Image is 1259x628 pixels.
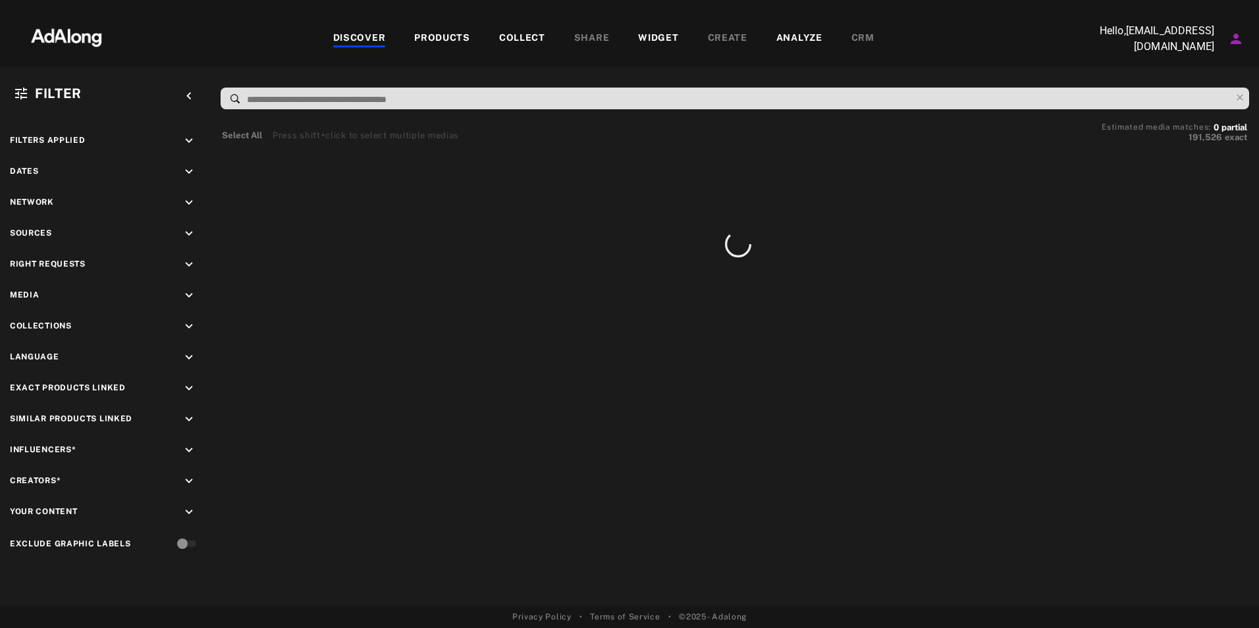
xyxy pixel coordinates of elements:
[182,350,196,365] i: keyboard_arrow_down
[10,383,126,392] span: Exact Products Linked
[182,165,196,179] i: keyboard_arrow_down
[1102,131,1247,144] button: 191,526exact
[182,319,196,334] i: keyboard_arrow_down
[1189,132,1222,142] span: 191,526
[182,412,196,427] i: keyboard_arrow_down
[590,611,660,623] a: Terms of Service
[222,129,262,142] button: Select All
[182,288,196,303] i: keyboard_arrow_down
[9,16,124,56] img: 63233d7d88ed69de3c212112c67096b6.png
[776,31,822,47] div: ANALYZE
[182,381,196,396] i: keyboard_arrow_down
[182,226,196,241] i: keyboard_arrow_down
[574,31,610,47] div: SHARE
[1214,124,1247,131] button: 0partial
[35,86,82,101] span: Filter
[10,290,40,300] span: Media
[851,31,874,47] div: CRM
[579,611,583,623] span: •
[638,31,678,47] div: WIDGET
[333,31,386,47] div: DISCOVER
[273,129,459,142] div: Press shift+click to select multiple medias
[10,352,59,361] span: Language
[1225,28,1247,50] button: Account settings
[182,257,196,272] i: keyboard_arrow_down
[499,31,545,47] div: COLLECT
[10,259,86,269] span: Right Requests
[182,443,196,458] i: keyboard_arrow_down
[10,507,77,516] span: Your Content
[1214,122,1219,132] span: 0
[708,31,747,47] div: CREATE
[10,321,72,330] span: Collections
[182,196,196,210] i: keyboard_arrow_down
[10,414,132,423] span: Similar Products Linked
[182,474,196,488] i: keyboard_arrow_down
[414,31,470,47] div: PRODUCTS
[10,197,54,207] span: Network
[10,538,130,550] div: Exclude Graphic Labels
[182,134,196,148] i: keyboard_arrow_down
[1102,122,1211,132] span: Estimated media matches:
[1083,23,1214,55] p: Hello, [EMAIL_ADDRESS][DOMAIN_NAME]
[512,611,572,623] a: Privacy Policy
[182,505,196,519] i: keyboard_arrow_down
[668,611,672,623] span: •
[679,611,747,623] span: © 2025 - Adalong
[10,136,86,145] span: Filters applied
[10,167,39,176] span: Dates
[10,228,52,238] span: Sources
[10,476,61,485] span: Creators*
[182,89,196,103] i: keyboard_arrow_left
[10,445,76,454] span: Influencers*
